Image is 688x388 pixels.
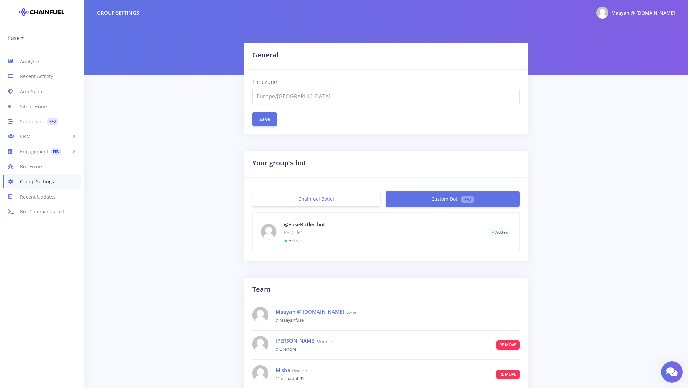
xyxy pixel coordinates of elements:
a: Group Settings [3,174,81,189]
div: Group Settings [97,9,139,17]
span: ● [284,237,287,244]
h2: General [252,50,520,60]
img: Chainfuel Botler [261,224,276,239]
a: Chainfuel Botler [252,191,380,206]
a: [PERSON_NAME] [276,337,316,344]
label: Timezone [252,78,277,86]
span: PRO [47,118,58,125]
h2: Team [252,284,520,294]
small: @Maayanfuse [276,317,304,323]
small: owner [292,368,307,373]
h4: @FuseButler_bot [284,221,478,228]
a: Maayan @ [DOMAIN_NAME] [276,308,344,315]
button: Remove [496,340,520,350]
button: Save [252,112,277,126]
small: Active [289,238,301,244]
img: Orenore Photo [252,336,268,352]
a: Misha [276,367,290,373]
img: chainfuel-logo [19,5,64,19]
img: mishadub95 Photo [252,365,268,381]
span: Custom Bot [431,196,457,202]
a: Fuse [8,33,24,43]
button: Added [488,228,511,237]
span: Europe/Moscow [252,89,520,104]
p: PRO Tier [284,228,478,236]
small: @mishadub95 [276,375,304,381]
small: @Orenore [276,346,296,352]
img: Maayanfuse Photo [252,307,268,323]
span: PRO [51,148,61,155]
small: owner [346,309,361,315]
span: Europe/Moscow [257,92,515,100]
button: Remove [496,370,520,379]
span: Maayan @ [DOMAIN_NAME] [611,10,675,16]
span: PRO [461,196,474,203]
a: @Maayanfuse Photo Maayan @ [DOMAIN_NAME] [591,5,675,20]
img: @Maayanfuse Photo [596,7,608,19]
small: owner [317,338,332,344]
h2: Your group's bot [252,158,520,168]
